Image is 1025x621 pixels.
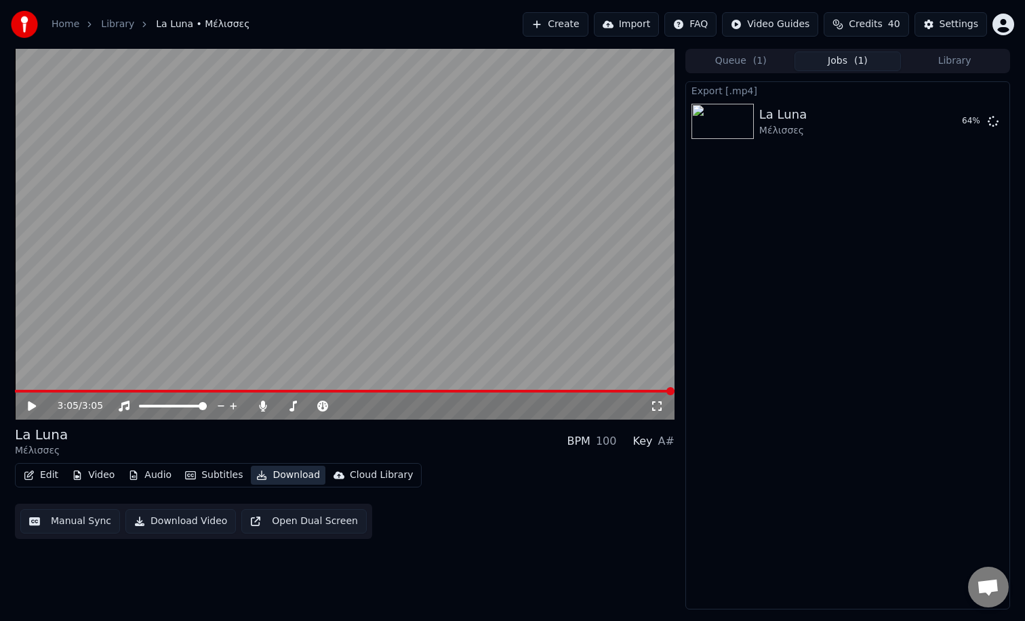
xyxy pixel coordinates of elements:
a: Open chat [968,567,1009,607]
button: Video Guides [722,12,818,37]
div: 100 [596,433,617,449]
nav: breadcrumb [52,18,249,31]
div: / [58,399,90,413]
a: Home [52,18,79,31]
button: Settings [915,12,987,37]
img: youka [11,11,38,38]
button: Jobs [795,52,902,71]
button: Download Video [125,509,236,534]
div: La Luna [15,425,68,444]
div: La Luna [759,105,807,124]
div: Key [632,433,652,449]
button: Create [523,12,588,37]
span: ( 1 ) [854,54,868,68]
div: 64 % [962,116,982,127]
button: Credits40 [824,12,908,37]
span: 3:05 [82,399,103,413]
button: Video [66,466,120,485]
div: Μέλισσες [759,124,807,138]
span: ( 1 ) [753,54,767,68]
button: Download [251,466,325,485]
button: Manual Sync [20,509,120,534]
button: Open Dual Screen [241,509,367,534]
div: Settings [940,18,978,31]
button: Audio [123,466,177,485]
span: La Luna • Μέλισσες [156,18,249,31]
span: Credits [849,18,882,31]
div: BPM [567,433,590,449]
button: Library [901,52,1008,71]
button: Import [594,12,659,37]
a: Library [101,18,134,31]
span: 3:05 [58,399,79,413]
div: Export [.mp4] [686,82,1009,98]
button: Edit [18,466,64,485]
span: 40 [888,18,900,31]
div: A# [658,433,674,449]
div: Μέλισσες [15,444,68,458]
button: Subtitles [180,466,248,485]
button: FAQ [664,12,717,37]
button: Queue [687,52,795,71]
div: Cloud Library [350,468,413,482]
